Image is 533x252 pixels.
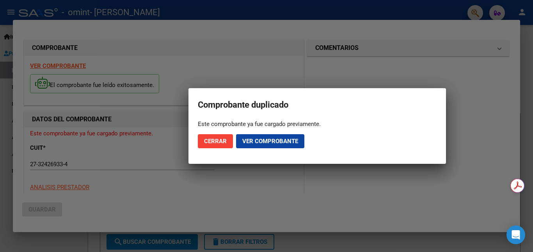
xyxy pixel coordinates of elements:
[198,98,437,112] h2: Comprobante duplicado
[204,138,227,145] span: Cerrar
[198,120,437,128] div: Este comprobante ya fue cargado previamente.
[242,138,298,145] span: Ver comprobante
[236,134,304,148] button: Ver comprobante
[506,225,525,244] div: Open Intercom Messenger
[198,134,233,148] button: Cerrar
